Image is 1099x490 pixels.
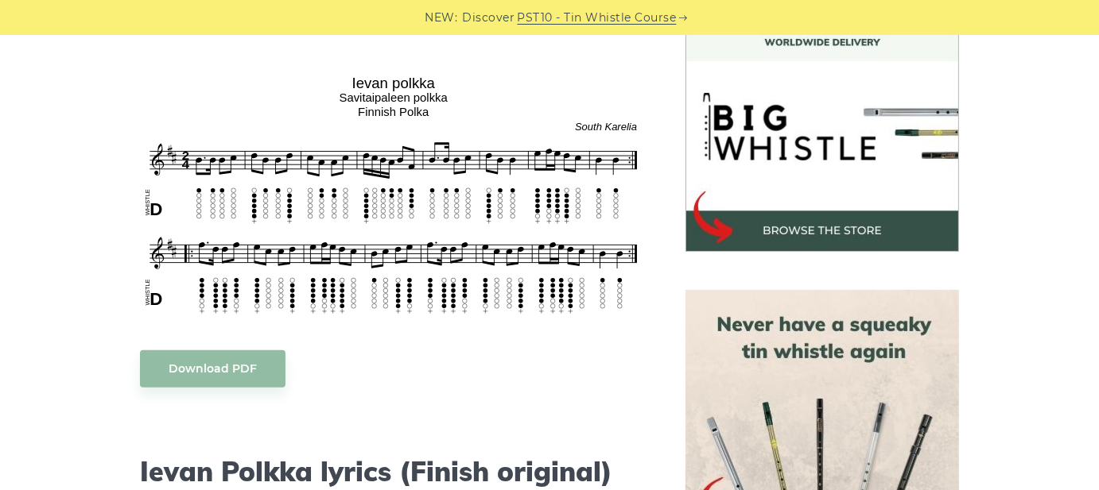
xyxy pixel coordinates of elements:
[140,350,285,388] a: Download PDF
[518,9,677,27] a: PST10 - Tin Whistle Course
[425,9,458,27] span: NEW:
[463,9,515,27] span: Discover
[140,456,647,488] h2: Ievan Polkka lyrics (Finish original)
[140,69,647,318] img: Ievan polkka Tin Whistle Tabs & Sheet Music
